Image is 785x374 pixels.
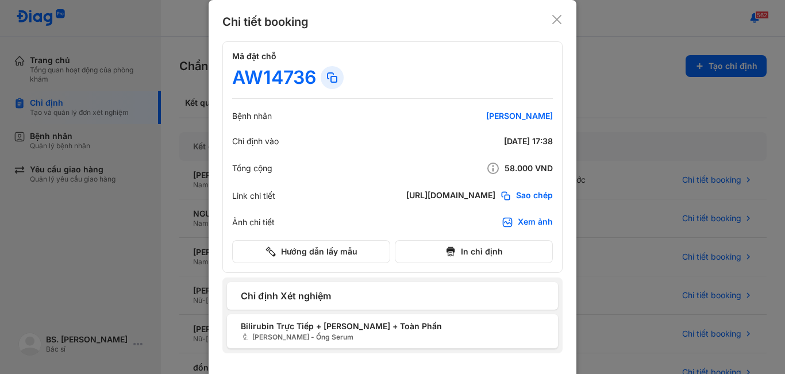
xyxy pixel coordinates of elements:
[516,190,553,202] span: Sao chép
[232,217,275,228] div: Ảnh chi tiết
[232,136,279,146] div: Chỉ định vào
[415,136,553,146] div: [DATE] 17:38
[222,14,309,30] div: Chi tiết booking
[406,190,495,202] div: [URL][DOMAIN_NAME]
[241,289,544,303] span: Chỉ định Xét nghiệm
[232,191,275,201] div: Link chi tiết
[395,240,553,263] button: In chỉ định
[415,161,553,175] div: 58.000 VND
[232,163,272,173] div: Tổng cộng
[232,111,272,121] div: Bệnh nhân
[232,240,390,263] button: Hướng dẫn lấy mẫu
[518,217,553,228] div: Xem ảnh
[232,51,553,61] h4: Mã đặt chỗ
[232,66,316,89] div: AW14736
[241,332,544,342] span: [PERSON_NAME] - Ống Serum
[241,320,544,332] span: Bilirubin Trực Tiếp + [PERSON_NAME] + Toàn Phần
[415,111,553,121] div: [PERSON_NAME]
